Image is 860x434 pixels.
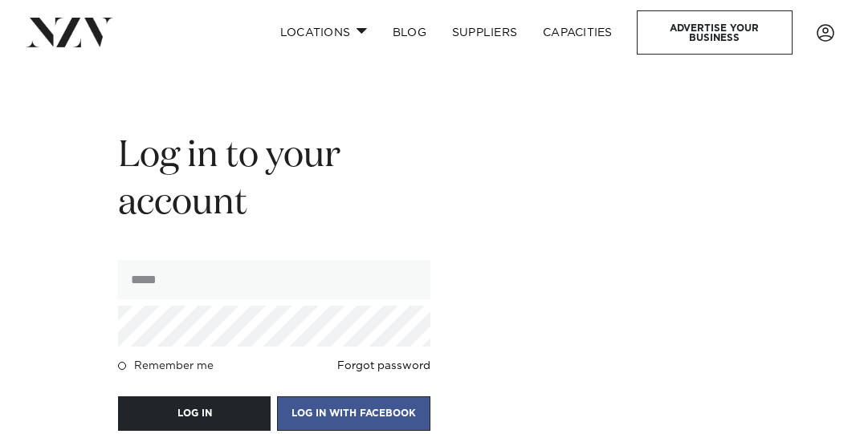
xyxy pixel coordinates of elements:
[277,396,430,431] button: LOG IN WITH FACEBOOK
[26,18,113,47] img: nzv-logo.png
[637,10,793,55] a: Advertise your business
[337,359,430,372] a: Forgot password
[530,15,626,50] a: Capacities
[118,396,271,431] button: LOG IN
[134,359,214,372] h4: Remember me
[380,15,439,50] a: BLOG
[277,406,430,420] a: LOG IN WITH FACEBOOK
[267,15,380,50] a: Locations
[439,15,530,50] a: SUPPLIERS
[118,132,430,228] h2: Log in to your account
